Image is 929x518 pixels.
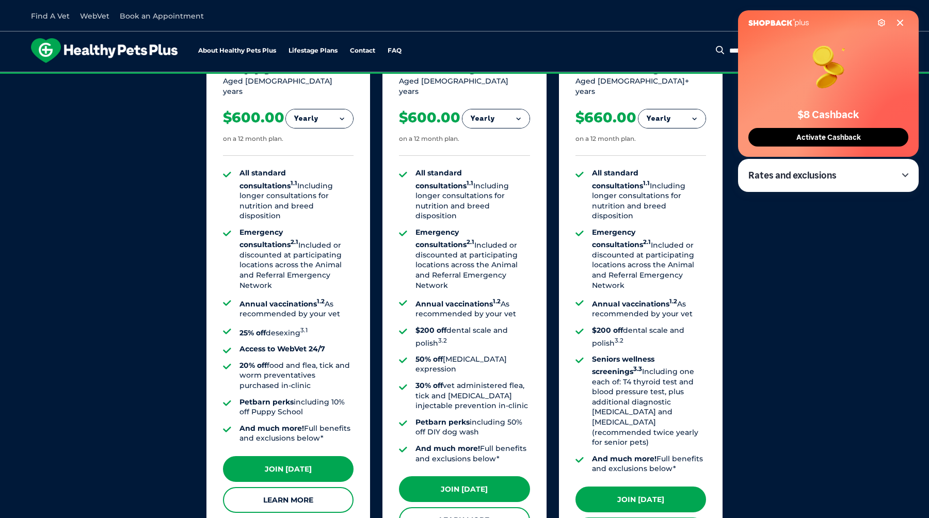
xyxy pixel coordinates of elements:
a: Book an Appointment [120,11,204,21]
strong: 20% off [239,361,267,370]
li: Included or discounted at participating locations across the Animal and Referral Emergency Network [415,228,530,290]
div: $660.00 [575,109,636,126]
li: Including one each of: T4 thyroid test and blood pressure test, plus additional diagnostic [MEDIC... [592,354,706,448]
li: desexing [239,326,354,338]
sup: 1.1 [467,180,473,187]
li: As recommended by your vet [592,297,706,319]
a: About Healthy Pets Plus [198,47,276,54]
strong: Petbarn perks [239,397,294,407]
button: Yearly [286,109,353,128]
li: Including longer consultations for nutrition and breed disposition [592,168,706,221]
sup: 1.2 [669,298,677,305]
button: Yearly [462,109,530,128]
strong: All standard consultations [592,168,650,190]
sup: 1.2 [317,298,325,305]
strong: All standard consultations [415,168,473,190]
div: Senior Dog [575,55,706,74]
div: Aged [DEMOGRAPHIC_DATA]+ years [575,76,706,96]
sup: 2.1 [291,239,298,246]
a: Find A Vet [31,11,70,21]
div: $600.00 [399,109,460,126]
a: Lifestage Plans [289,47,338,54]
span: Proactive, preventative wellness program designed to keep your pet healthier and happier for longer [272,72,658,82]
strong: Access to WebVet 24/7 [239,344,325,353]
a: Join [DATE] [575,487,706,512]
strong: All standard consultations [239,168,297,190]
a: Join [DATE] [399,476,530,502]
li: Including longer consultations for nutrition and breed disposition [239,168,354,221]
a: Learn More [223,487,354,513]
strong: $200 off [415,326,446,335]
strong: And much more! [592,454,656,463]
sup: 3.3 [633,365,642,373]
strong: Emergency consultations [239,228,298,249]
div: on a 12 month plan. [399,135,459,143]
strong: Emergency consultations [592,228,651,249]
div: Puppy [223,55,354,74]
li: dental scale and polish [415,326,530,348]
sup: 2.1 [467,239,474,246]
strong: Petbarn perks [415,417,470,427]
strong: Emergency consultations [415,228,474,249]
div: Aged [DEMOGRAPHIC_DATA] years [223,76,354,96]
div: on a 12 month plan. [575,135,636,143]
strong: Seniors wellness screenings [592,354,654,376]
a: Call Us1800 738 775 [785,8,898,23]
sup: 1.1 [643,180,650,187]
a: FAQ [388,47,402,54]
div: $600.00 [223,109,284,126]
strong: And much more! [239,424,304,433]
strong: Annual vaccinations [239,299,325,309]
sup: 3.1 [300,327,308,334]
strong: Annual vaccinations [592,299,677,309]
strong: 30% off [415,381,443,390]
sup: 2.1 [643,239,651,246]
li: Included or discounted at participating locations across the Animal and Referral Emergency Network [239,228,354,290]
strong: 50% off [415,354,443,364]
li: dental scale and polish [592,326,706,348]
sup: 3.2 [438,337,447,344]
li: Full benefits and exclusions below* [239,424,354,444]
li: including 50% off DIY dog wash [415,417,530,438]
li: As recommended by your vet [415,297,530,319]
li: Including longer consultations for nutrition and breed disposition [415,168,530,221]
img: hpp-logo [31,38,178,63]
li: Full benefits and exclusions below* [592,454,706,474]
a: Join [DATE] [223,456,354,482]
strong: Annual vaccinations [415,299,501,309]
strong: $200 off [592,326,623,335]
strong: And much more! [415,444,480,453]
sup: 1.1 [291,180,297,187]
li: vet administered flea, tick and [MEDICAL_DATA] injectable prevention in-clinic [415,381,530,411]
li: including 10% off Puppy School [239,397,354,417]
li: Full benefits and exclusions below* [415,444,530,464]
li: [MEDICAL_DATA] expression [415,354,530,375]
div: Aged [DEMOGRAPHIC_DATA] years [399,76,530,96]
button: Yearly [638,109,706,128]
div: Adult Dog [399,55,530,74]
div: on a 12 month plan. [223,135,283,143]
sup: 3.2 [615,337,623,344]
a: WebVet [80,11,109,21]
sup: 1.2 [493,298,501,305]
button: Search [714,45,727,55]
li: Included or discounted at participating locations across the Animal and Referral Emergency Network [592,228,706,290]
strong: 25% off [239,328,266,337]
a: Contact [350,47,375,54]
li: food and flea, tick and worm preventatives purchased in-clinic [239,361,354,391]
li: As recommended by your vet [239,297,354,319]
